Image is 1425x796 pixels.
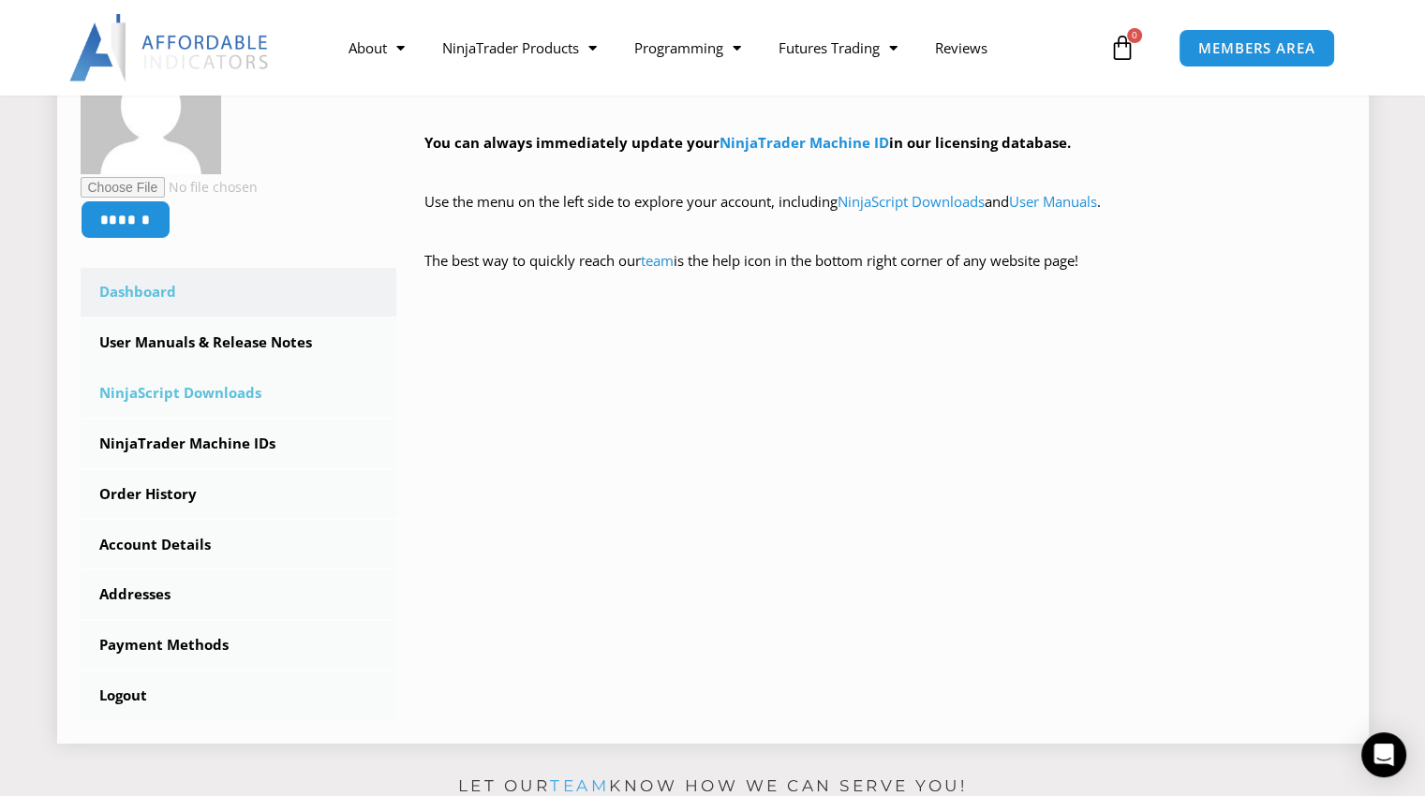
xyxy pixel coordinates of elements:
a: Order History [81,470,397,519]
span: 0 [1127,28,1142,43]
img: 7a36ff228feb9d7138a0fced11267c06fcb81bd64e3a8c02523559ef96864252 [81,34,221,174]
p: Use the menu on the left side to explore your account, including and . [424,189,1345,242]
a: Reviews [916,26,1006,69]
a: Programming [616,26,760,69]
a: User Manuals & Release Notes [81,318,397,367]
a: Dashboard [81,268,397,317]
a: Account Details [81,521,397,569]
a: 0 [1081,21,1164,75]
a: Addresses [81,570,397,619]
a: MEMBERS AREA [1179,29,1335,67]
div: Hey ! Welcome to the Members Area. Thank you for being a valuable customer! [424,41,1345,301]
a: NinjaTrader Products [423,26,616,69]
strong: You can always immediately update your in our licensing database. [424,133,1071,152]
a: NinjaScript Downloads [838,192,985,211]
a: Futures Trading [760,26,916,69]
img: LogoAI | Affordable Indicators – NinjaTrader [69,14,271,81]
div: Open Intercom Messenger [1361,732,1406,777]
a: NinjaTrader Machine ID [720,133,889,152]
nav: Menu [330,26,1105,69]
a: User Manuals [1009,192,1097,211]
a: Payment Methods [81,621,397,670]
nav: Account pages [81,268,397,720]
p: The best way to quickly reach our is the help icon in the bottom right corner of any website page! [424,248,1345,301]
a: NinjaTrader Machine IDs [81,420,397,468]
a: Logout [81,671,397,720]
a: NinjaScript Downloads [81,369,397,418]
a: team [641,251,674,270]
a: team [550,776,609,795]
a: About [330,26,423,69]
span: MEMBERS AREA [1198,41,1315,55]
